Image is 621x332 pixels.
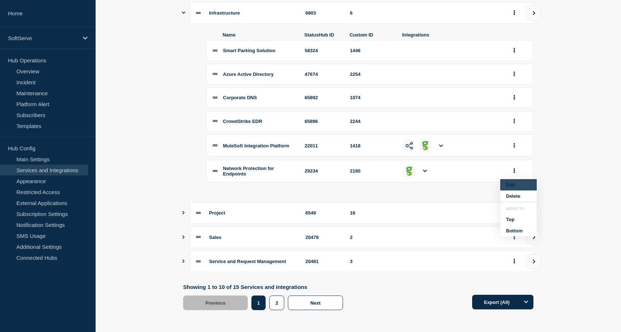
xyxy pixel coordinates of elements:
[405,142,413,150] img: generic_hook_icon
[183,284,347,290] p: Showing 1 to 10 of 15 Services and Integrations
[420,140,431,151] img: statusgator_icon
[510,45,519,56] button: group actions
[304,32,341,38] span: StatusHub ID
[510,140,519,151] button: group actions
[182,202,185,224] button: Show services
[526,254,541,269] button: view group
[350,210,501,216] div: 16
[350,259,501,264] div: 3
[510,92,519,103] button: group actions
[310,300,320,306] span: Next
[183,296,248,310] button: Previous
[205,300,225,306] span: Previous
[223,48,275,53] span: Smart Parking Solution
[350,119,394,124] div: 2244
[305,95,341,100] div: 65892
[350,95,394,100] div: 1074
[305,235,341,240] div: 20479
[223,72,274,77] span: Azure Active Directory
[350,32,393,38] span: Custom ID
[305,168,341,174] div: 29234
[510,165,519,177] button: group actions
[500,225,537,236] button: Bottom
[350,168,394,174] div: 2180
[510,116,519,127] button: group actions
[209,10,240,16] span: Infrastructure
[404,166,415,177] img: statusgator_icon
[305,210,341,216] div: 6549
[350,72,394,77] div: 2254
[500,179,537,190] button: Edit
[350,10,501,16] div: 6
[305,119,341,124] div: 65896
[519,295,533,309] button: Options
[182,2,185,24] button: Show services
[223,143,289,148] span: MuleSoft Integration Platform
[223,95,257,100] span: Corporate DNS
[223,32,296,38] span: Name
[350,235,501,240] div: 2
[510,69,519,80] button: group actions
[305,48,341,53] div: 58324
[500,206,537,214] li: Move to
[510,256,519,267] button: group actions
[350,48,394,53] div: 1446
[182,251,185,272] button: Show services
[269,296,284,310] button: 2
[305,259,341,264] div: 20481
[500,190,537,202] button: Delete
[209,259,286,264] span: Service and Request Management
[500,214,537,225] button: Top
[223,119,262,124] span: CrowdStrike EDR
[510,7,519,19] button: group actions
[526,230,541,244] button: view group
[305,143,341,148] div: 22011
[182,227,185,248] button: Show services
[526,6,541,20] button: view group
[223,166,274,177] span: Network Protection for Endpoints
[305,72,341,77] div: 47674
[8,35,78,41] p: SoftServe
[209,210,225,216] span: Project
[251,296,266,310] button: 1
[350,143,394,148] div: 1418
[288,296,343,310] button: Next
[209,235,221,240] span: Sales
[305,10,341,16] div: 6803
[402,32,501,38] span: Integrations
[472,295,533,309] button: Export (All)
[510,232,519,243] button: group actions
